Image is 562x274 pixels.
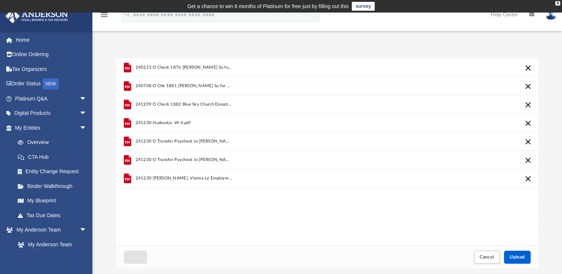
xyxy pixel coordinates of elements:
a: menu [100,14,109,19]
span: 240213 O Check 1876 [PERSON_NAME] Su for Donation.pdf [135,65,232,70]
button: Cancel this upload [524,100,532,109]
a: Online Ordering [5,47,98,62]
button: Cancel this upload [524,82,532,91]
div: close [555,1,560,6]
a: Tax Due Dates [10,208,98,223]
i: search [123,10,132,18]
span: arrow_drop_down [79,120,94,136]
a: Tax Organizers [5,62,98,76]
span: Cancel [480,255,494,259]
a: Home [5,32,98,47]
a: survey [352,2,375,11]
a: Order StatusNEW [5,76,98,92]
span: arrow_drop_down [79,91,94,106]
span: 241230 O Transfer Paycheck to [PERSON_NAME].pdf [135,157,232,162]
img: Anderson Advisors Platinum Portal [3,9,70,23]
span: Close [129,255,141,259]
a: Binder Walkthrough [10,179,98,193]
a: CTA Hub [10,150,98,164]
span: 240708 O Chk 1881 [PERSON_NAME] Su for Donation.pdf [135,83,232,88]
span: arrow_drop_down [79,106,94,121]
span: 241230 HudsonLe. W-4.pdf [135,120,190,125]
a: Entity Change Request [10,164,98,179]
button: Cancel this upload [524,64,532,72]
span: 241230 O Transfer Paycheck to [PERSON_NAME] Le.pdf [135,139,232,144]
span: 241209 O Check 1882 Blue Sky Church Donation VLRE.pdf [135,102,232,107]
a: Digital Productsarrow_drop_down [5,106,98,121]
a: My Entitiesarrow_drop_down [5,120,98,135]
span: arrow_drop_down [79,223,94,238]
a: Platinum Q&Aarrow_drop_down [5,91,98,106]
span: 241230 [PERSON_NAME]. Vienna Le Employer. W-4.pdf [135,176,232,181]
div: Upload [116,58,539,268]
img: User Pic [545,9,556,20]
button: Close [124,251,147,264]
a: Overview [10,135,98,150]
a: My Anderson Team [10,237,91,252]
button: Cancel this upload [524,119,532,128]
i: menu [100,10,109,19]
div: grid [116,58,539,246]
button: Cancel this upload [524,137,532,146]
button: Cancel [474,251,500,264]
button: Cancel this upload [524,156,532,165]
a: My Blueprint [10,193,94,208]
button: Cancel this upload [524,174,532,183]
a: My Anderson Teamarrow_drop_down [5,223,94,237]
div: Get a chance to win 6 months of Platinum for free just by filling out this [187,2,349,11]
div: NEW [42,78,59,89]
